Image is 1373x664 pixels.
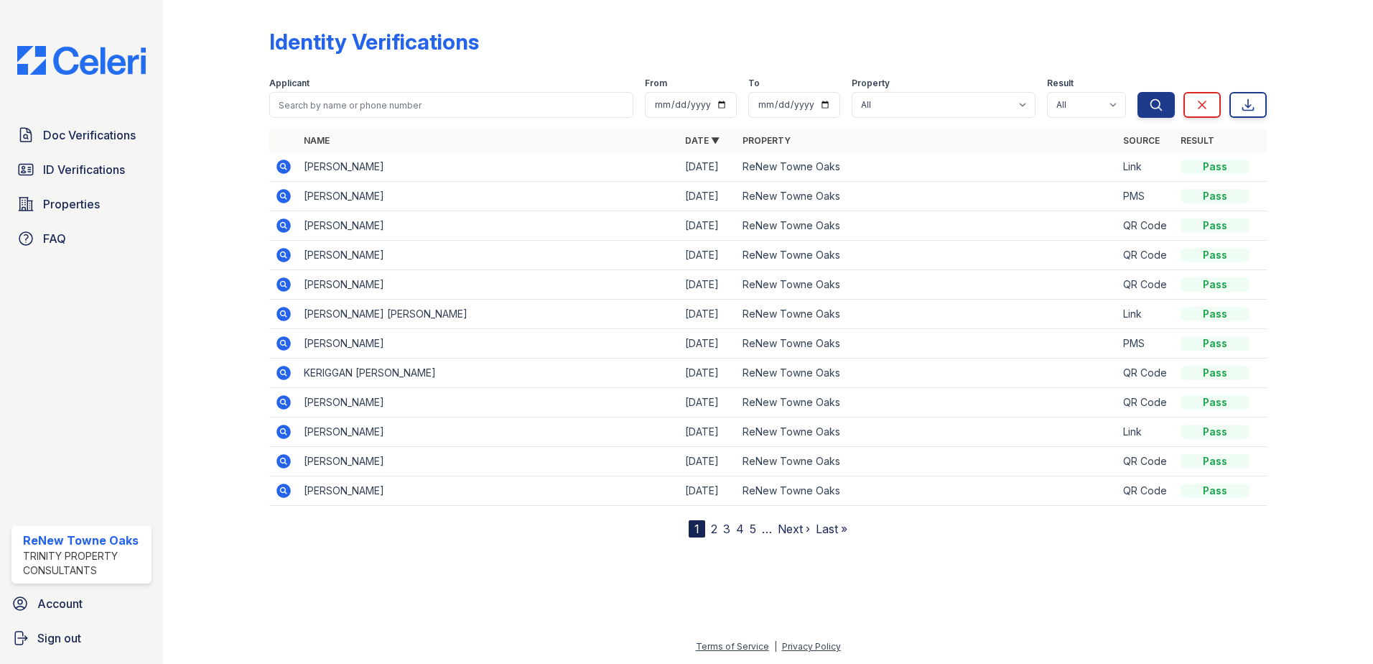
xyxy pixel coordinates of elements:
a: Account [6,589,157,618]
span: Account [37,595,83,612]
td: [PERSON_NAME] [298,152,679,182]
td: ReNew Towne Oaks [737,329,1118,359]
td: [DATE] [679,270,737,300]
span: ID Verifications [43,161,125,178]
span: FAQ [43,230,66,247]
td: ReNew Towne Oaks [737,388,1118,418]
td: [DATE] [679,300,737,329]
div: Pass [1181,484,1249,498]
td: [DATE] [679,211,737,241]
label: From [645,78,667,89]
td: QR Code [1117,476,1175,506]
a: 3 [723,522,730,536]
label: To [748,78,760,89]
a: Last » [816,522,847,536]
td: [PERSON_NAME] [298,388,679,418]
a: FAQ [11,224,152,253]
a: 2 [711,522,717,536]
td: [DATE] [679,447,737,476]
div: | [774,641,777,652]
a: 4 [736,522,744,536]
div: Pass [1181,307,1249,321]
a: Terms of Service [696,641,769,652]
div: Trinity Property Consultants [23,549,146,578]
td: [PERSON_NAME] [298,182,679,211]
td: KERIGGAN [PERSON_NAME] [298,359,679,388]
td: QR Code [1117,388,1175,418]
td: ReNew Towne Oaks [737,182,1118,211]
span: Sign out [37,630,81,647]
td: [PERSON_NAME] [298,418,679,447]
td: ReNew Towne Oaks [737,241,1118,270]
td: [DATE] [679,359,737,388]
div: Pass [1181,425,1249,439]
td: ReNew Towne Oaks [737,152,1118,182]
td: [PERSON_NAME] [298,476,679,506]
td: Link [1117,152,1175,182]
td: ReNew Towne Oaks [737,418,1118,447]
td: QR Code [1117,241,1175,270]
a: Date ▼ [685,135,720,146]
td: [PERSON_NAME] [298,241,679,270]
td: QR Code [1117,211,1175,241]
td: [PERSON_NAME] [298,447,679,476]
div: 1 [689,520,705,538]
td: Link [1117,300,1175,329]
td: [DATE] [679,476,737,506]
div: Pass [1181,366,1249,380]
td: [DATE] [679,152,737,182]
div: Pass [1181,277,1249,292]
label: Result [1047,78,1074,89]
div: Pass [1181,160,1249,174]
td: QR Code [1117,359,1175,388]
td: [DATE] [679,182,737,211]
div: Pass [1181,189,1249,203]
div: Pass [1181,454,1249,469]
a: 5 [750,522,756,536]
td: ReNew Towne Oaks [737,211,1118,241]
span: Doc Verifications [43,126,136,144]
span: … [762,520,772,538]
td: QR Code [1117,270,1175,300]
td: Link [1117,418,1175,447]
td: ReNew Towne Oaks [737,359,1118,388]
div: Pass [1181,336,1249,351]
div: Pass [1181,395,1249,410]
div: Pass [1181,248,1249,262]
input: Search by name or phone number [269,92,633,118]
td: ReNew Towne Oaks [737,300,1118,329]
a: Result [1181,135,1214,146]
a: Sign out [6,624,157,653]
img: CE_Logo_Blue-a8612792a0a2168367f1c8372b55b34899dd931a85d93a1a3d3e32e68fde9ad4.png [6,46,157,75]
span: Properties [43,195,100,213]
td: [DATE] [679,418,737,447]
td: PMS [1117,329,1175,359]
a: Name [304,135,330,146]
a: ID Verifications [11,155,152,184]
td: [DATE] [679,388,737,418]
div: ReNew Towne Oaks [23,532,146,549]
a: Property [743,135,791,146]
td: QR Code [1117,447,1175,476]
label: Property [852,78,890,89]
td: ReNew Towne Oaks [737,476,1118,506]
a: Next › [778,522,810,536]
td: PMS [1117,182,1175,211]
a: Source [1123,135,1160,146]
div: Pass [1181,218,1249,233]
label: Applicant [269,78,309,89]
a: Doc Verifications [11,121,152,149]
a: Privacy Policy [782,641,841,652]
div: Identity Verifications [269,29,479,55]
a: Properties [11,190,152,218]
td: [PERSON_NAME] [298,211,679,241]
td: ReNew Towne Oaks [737,447,1118,476]
td: [DATE] [679,241,737,270]
td: [PERSON_NAME] [PERSON_NAME] [298,300,679,329]
td: [PERSON_NAME] [298,329,679,359]
td: ReNew Towne Oaks [737,270,1118,300]
td: [DATE] [679,329,737,359]
td: [PERSON_NAME] [298,270,679,300]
